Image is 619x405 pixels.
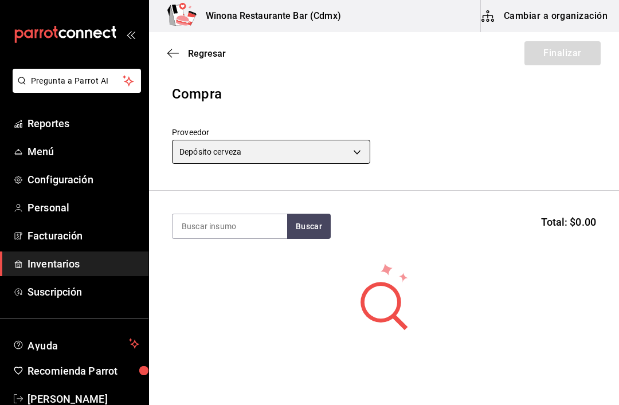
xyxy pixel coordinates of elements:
[13,69,141,93] button: Pregunta a Parrot AI
[28,172,139,187] span: Configuración
[172,140,370,164] div: Depósito cerveza
[172,84,596,104] div: Compra
[188,48,226,59] span: Regresar
[28,284,139,300] span: Suscripción
[8,83,141,95] a: Pregunta a Parrot AI
[28,363,139,379] span: Recomienda Parrot
[167,48,226,59] button: Regresar
[28,228,139,243] span: Facturación
[28,116,139,131] span: Reportes
[173,214,287,238] input: Buscar insumo
[172,128,370,136] label: Proveedor
[541,214,596,230] span: Total: $0.00
[197,9,341,23] h3: Winona Restaurante Bar (Cdmx)
[28,144,139,159] span: Menú
[31,75,123,87] span: Pregunta a Parrot AI
[287,214,331,239] button: Buscar
[28,337,124,351] span: Ayuda
[28,200,139,215] span: Personal
[28,256,139,272] span: Inventarios
[126,30,135,39] button: open_drawer_menu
